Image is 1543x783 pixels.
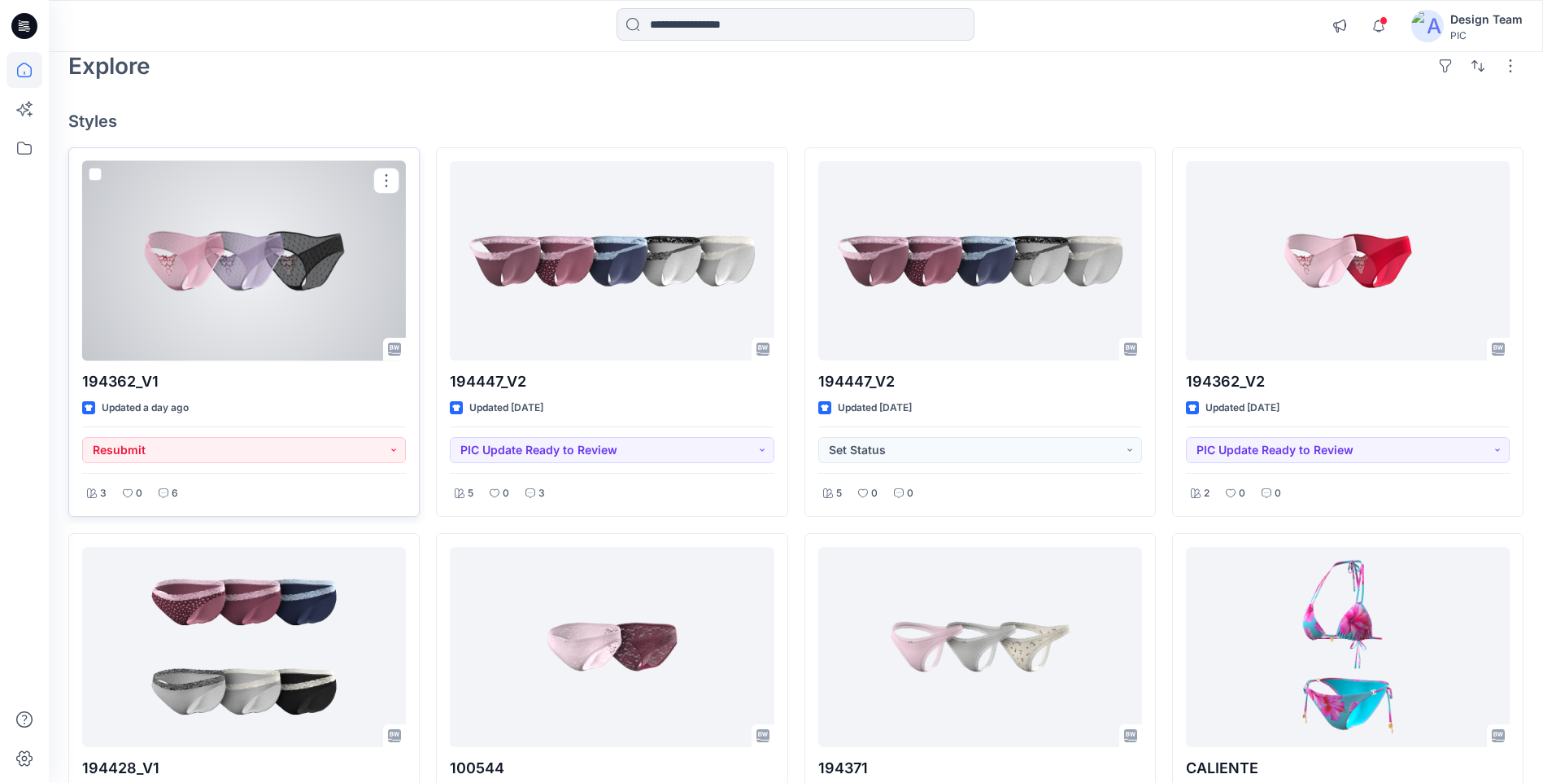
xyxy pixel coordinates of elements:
p: 194428_V1 [82,757,406,780]
p: 6 [172,485,178,502]
p: 0 [871,485,878,502]
p: 0 [1239,485,1245,502]
p: CALIENTE [1186,757,1510,780]
p: 5 [468,485,473,502]
p: 194371 [818,757,1142,780]
a: CALIENTE [1186,547,1510,746]
a: 194371 [818,547,1142,746]
a: 194362_V1 [82,161,406,361]
p: 5 [836,485,842,502]
a: 194362_V2 [1186,161,1510,361]
p: 194362_V1 [82,370,406,393]
p: Updated [DATE] [469,400,543,417]
p: 0 [1275,485,1281,502]
p: Updated [DATE] [1205,400,1279,417]
p: 0 [503,485,509,502]
a: 194447_V2 [450,161,774,361]
p: 3 [538,485,545,502]
a: 194428_V1 [82,547,406,746]
p: 0 [136,485,142,502]
p: 3 [100,485,107,502]
div: PIC [1450,29,1523,42]
h4: Styles [68,112,1523,131]
p: 0 [907,485,913,502]
p: Updated [DATE] [838,400,912,417]
p: 100544 [450,757,774,780]
p: 2 [1204,485,1210,502]
div: Design Team [1450,10,1523,29]
p: 194447_V2 [450,370,774,393]
p: 194362_V2 [1186,370,1510,393]
a: 100544 [450,547,774,746]
p: 194447_V2 [818,370,1142,393]
a: 194447_V2 [818,161,1142,361]
p: Updated a day ago [102,400,189,417]
img: avatar [1411,10,1444,42]
h2: Explore [68,53,150,79]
